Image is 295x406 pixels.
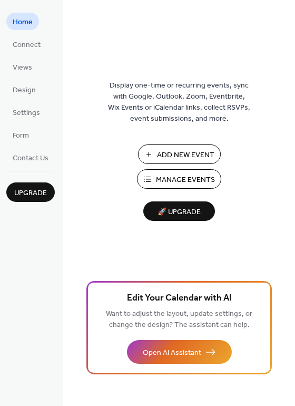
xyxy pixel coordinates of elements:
[6,182,55,202] button: Upgrade
[13,62,32,73] span: Views
[156,175,215,186] span: Manage Events
[137,169,221,189] button: Manage Events
[157,150,214,161] span: Add New Event
[127,291,232,306] span: Edit Your Calendar with AI
[143,201,215,221] button: 🚀 Upgrade
[14,188,47,199] span: Upgrade
[13,40,41,51] span: Connect
[6,35,47,53] a: Connect
[143,347,201,359] span: Open AI Assistant
[13,17,33,28] span: Home
[106,307,252,332] span: Want to adjust the layout, update settings, or change the design? The assistant can help.
[6,149,55,166] a: Contact Us
[13,130,29,141] span: Form
[13,153,48,164] span: Contact Us
[6,103,46,121] a: Settings
[138,144,221,164] button: Add New Event
[13,108,40,119] span: Settings
[6,126,35,143] a: Form
[127,340,232,364] button: Open AI Assistant
[108,80,250,124] span: Display one-time or recurring events, sync with Google, Outlook, Zoom, Eventbrite, Wix Events or ...
[6,81,42,98] a: Design
[150,205,209,219] span: 🚀 Upgrade
[13,85,36,96] span: Design
[6,58,38,75] a: Views
[6,13,39,30] a: Home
